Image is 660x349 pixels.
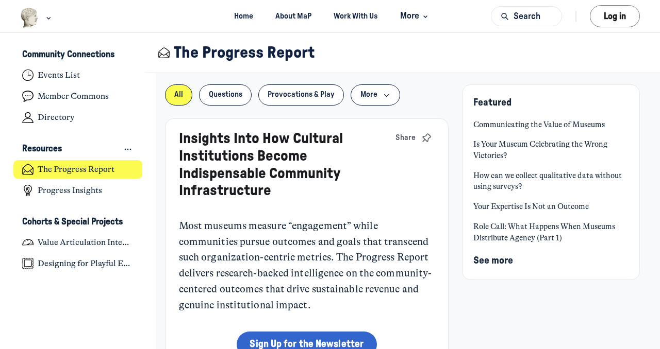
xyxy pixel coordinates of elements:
h4: Member Commons [38,91,109,101]
a: Your Expertise Is Not an Outcome [473,201,628,213]
a: Directory [13,108,143,127]
button: Log in [590,5,640,27]
span: Questions [209,91,242,98]
a: Is Your Museum Celebrating the Wrong Victories? [473,139,628,161]
a: Events List [13,66,143,85]
a: Value Articulation Intensive (Cultural Leadership Lab) [13,233,143,252]
h3: Cohorts & Special Projects [22,217,123,228]
button: Search [491,6,562,26]
a: Work With Us [325,7,387,26]
p: Most museums measure “engagement” while communities pursue outcomes and goals that transcend such... [179,218,435,313]
span: More [400,9,431,23]
h4: Directory [38,112,74,123]
a: How can we collect qualitative data without using surveys? [473,170,628,193]
header: Page Header [145,33,660,73]
button: Museums as Progress logo [20,7,54,29]
a: Role Call: What Happens When Museums Distribute Agency (Part 1) [473,221,628,243]
span: All [174,91,183,98]
button: See more [473,253,513,269]
button: More [351,84,400,106]
a: Insights Into How Cultural Institutions Become Indispensable Community Infrastructure [179,131,343,198]
h3: Community Connections [22,49,114,60]
span: Provocations & Play [268,91,335,98]
h3: Resources [22,144,62,154]
button: Provocations & Play [258,84,344,106]
h4: Value Articulation Intensive (Cultural Leadership Lab) [38,237,134,248]
span: Featured [473,98,511,108]
span: Share [395,132,416,144]
span: More [360,89,391,100]
button: All [165,84,193,106]
a: Progress Insights [13,181,143,200]
a: The Progress Report [13,160,143,179]
button: ResourcesCollapse space [13,141,143,158]
h4: The Progress Report [38,164,114,174]
button: Community ConnectionsCollapse space [13,46,143,64]
h4: Progress Insights [38,185,102,196]
a: Designing for Playful Engagement [13,254,143,273]
button: Share [393,130,418,146]
img: Museums as Progress logo [20,8,39,28]
h1: The Progress Report [174,43,315,62]
button: More [391,7,435,26]
a: About MaP [266,7,320,26]
button: View space group options [123,144,134,155]
h4: Events List [38,70,80,80]
a: Member Commons [13,87,143,106]
button: Cohorts & Special ProjectsCollapse space [13,213,143,231]
a: Communicating the Value of Museums [473,119,628,131]
a: Home [225,7,262,26]
h4: Designing for Playful Engagement [38,258,134,269]
span: See more [473,256,513,266]
button: Questions [199,84,252,106]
